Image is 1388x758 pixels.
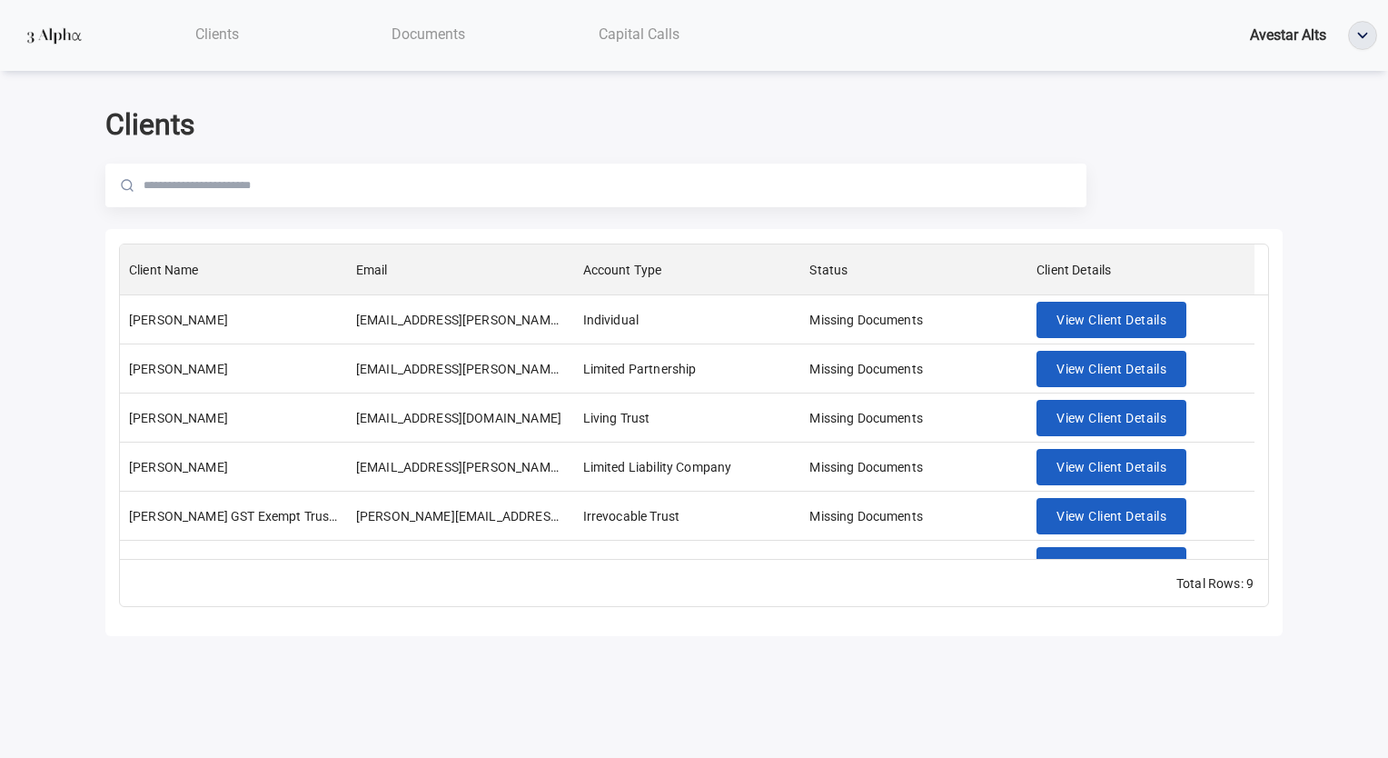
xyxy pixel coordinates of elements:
div: Limited Partnership [583,360,697,378]
div: Client Name [129,244,199,295]
div: Living Trust [583,409,650,427]
div: Limited Liability Company [583,458,732,476]
button: View Client Details [1036,547,1186,584]
div: Irrevocable Trust [583,507,680,525]
div: Individual [583,311,639,329]
span: View Client Details [1056,358,1166,381]
div: Email [347,244,574,295]
button: View Client Details [1036,302,1186,339]
span: View Client Details [1056,505,1166,528]
div: Winston Z Ibrahim GST Exempt Trust UAD 12/14/12 [129,507,338,525]
div: Missing Documents [809,409,923,427]
div: Status [800,244,1027,295]
div: Missing Documents [809,556,923,574]
div: RAJAGOPALAN 2019 TRUST [129,556,302,574]
div: Client Details [1036,244,1111,295]
button: ellipse [1348,21,1377,50]
div: Email [356,244,388,295]
a: Clients [112,15,322,53]
div: Girish Gaitonde [129,360,228,378]
span: Clients [195,25,239,43]
div: Irrevocable Trust [583,556,680,574]
div: GIRISH@GAITONDE.NET [356,360,565,378]
div: SANJIVSJAIN2021@GMAIL.COM [356,409,561,427]
div: Total Rows: 9 [1176,574,1254,593]
div: Missing Documents [809,311,923,329]
div: SATYANARAYANA PEMMARAJU [129,458,228,476]
span: View Client Details [1056,554,1166,577]
img: logo [22,19,86,52]
span: Avestar Alts [1250,26,1326,44]
div: satya.pemmaraju@gmail.com [356,458,565,476]
button: View Client Details [1036,449,1186,486]
div: RUPA.RAJOPADHYE@GMAIL.COM [356,311,565,329]
span: View Client Details [1056,407,1166,430]
div: Client Details [1027,244,1254,295]
span: Capital Calls [599,25,679,43]
span: Documents [392,25,465,43]
div: Missing Documents [809,360,923,378]
img: ellipse [1349,22,1376,49]
a: Documents [322,15,533,53]
div: subhashankar2017@gmail.com [356,556,561,574]
h2: Clients [105,107,1283,142]
div: Client Name [120,244,347,295]
button: View Client Details [1036,498,1186,535]
button: View Client Details [1036,351,1186,388]
div: Account Type [583,244,662,295]
div: Missing Documents [809,458,923,476]
div: Missing Documents [809,507,923,525]
div: Rupa Rajopadhye [129,311,228,329]
span: View Client Details [1056,309,1166,332]
div: Status [809,244,848,295]
button: View Client Details [1036,400,1186,437]
a: Capital Calls [534,15,745,53]
div: Account Type [574,244,801,295]
div: megan.rosini@jtcgroup.com [356,507,565,525]
span: View Client Details [1056,456,1166,479]
div: SANJIV JAIN [129,409,228,427]
img: Magnifier [121,179,134,192]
